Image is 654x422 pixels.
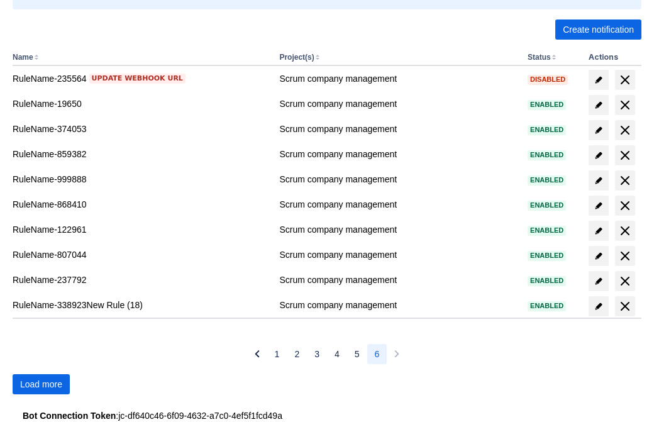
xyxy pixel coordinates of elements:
[279,123,518,135] div: Scrum company management
[279,299,518,311] div: Scrum company management
[279,148,518,160] div: Scrum company management
[23,411,116,421] strong: Bot Connection Token
[528,126,566,133] span: Enabled
[618,97,633,113] span: delete
[563,19,634,40] span: Create notification
[618,198,633,213] span: delete
[294,344,299,364] span: 2
[528,227,566,234] span: Enabled
[555,19,641,40] button: Create notification
[247,344,407,364] nav: Pagination
[594,226,604,236] span: edit
[594,75,604,85] span: edit
[279,97,518,110] div: Scrum company management
[594,175,604,186] span: edit
[13,123,269,135] div: RuleName-374053
[13,374,70,394] button: Load more
[247,344,267,364] button: Previous
[618,299,633,314] span: delete
[267,344,287,364] button: Page 1
[528,152,566,158] span: Enabled
[279,274,518,286] div: Scrum company management
[367,344,387,364] button: Page 6
[287,344,307,364] button: Page 2
[618,274,633,289] span: delete
[279,72,518,85] div: Scrum company management
[335,344,340,364] span: 4
[594,301,604,311] span: edit
[528,202,566,209] span: Enabled
[92,74,183,84] span: Update webhook URL
[347,344,367,364] button: Page 5
[618,248,633,264] span: delete
[279,223,518,236] div: Scrum company management
[618,148,633,163] span: delete
[275,344,280,364] span: 1
[13,299,269,311] div: RuleName-338923New Rule (18)
[13,53,33,62] button: Name
[13,248,269,261] div: RuleName-807044
[528,303,566,309] span: Enabled
[584,50,641,66] th: Actions
[528,177,566,184] span: Enabled
[13,173,269,186] div: RuleName-999888
[13,72,269,85] div: RuleName-235564
[594,276,604,286] span: edit
[13,148,269,160] div: RuleName-859382
[314,344,319,364] span: 3
[279,248,518,261] div: Scrum company management
[594,201,604,211] span: edit
[355,344,360,364] span: 5
[594,125,604,135] span: edit
[20,374,62,394] span: Load more
[618,223,633,238] span: delete
[13,223,269,236] div: RuleName-122961
[618,72,633,87] span: delete
[618,173,633,188] span: delete
[279,173,518,186] div: Scrum company management
[327,344,347,364] button: Page 4
[279,198,518,211] div: Scrum company management
[618,123,633,138] span: delete
[375,344,380,364] span: 6
[279,53,314,62] button: Project(s)
[23,409,631,422] div: : jc-df640c46-6f09-4632-a7c0-4ef5f1fcd49a
[13,274,269,286] div: RuleName-237792
[528,53,551,62] button: Status
[528,101,566,108] span: Enabled
[13,97,269,110] div: RuleName-19650
[528,252,566,259] span: Enabled
[594,150,604,160] span: edit
[594,100,604,110] span: edit
[13,198,269,211] div: RuleName-868410
[528,277,566,284] span: Enabled
[387,344,407,364] button: Next
[594,251,604,261] span: edit
[307,344,327,364] button: Page 3
[528,76,568,83] span: Disabled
